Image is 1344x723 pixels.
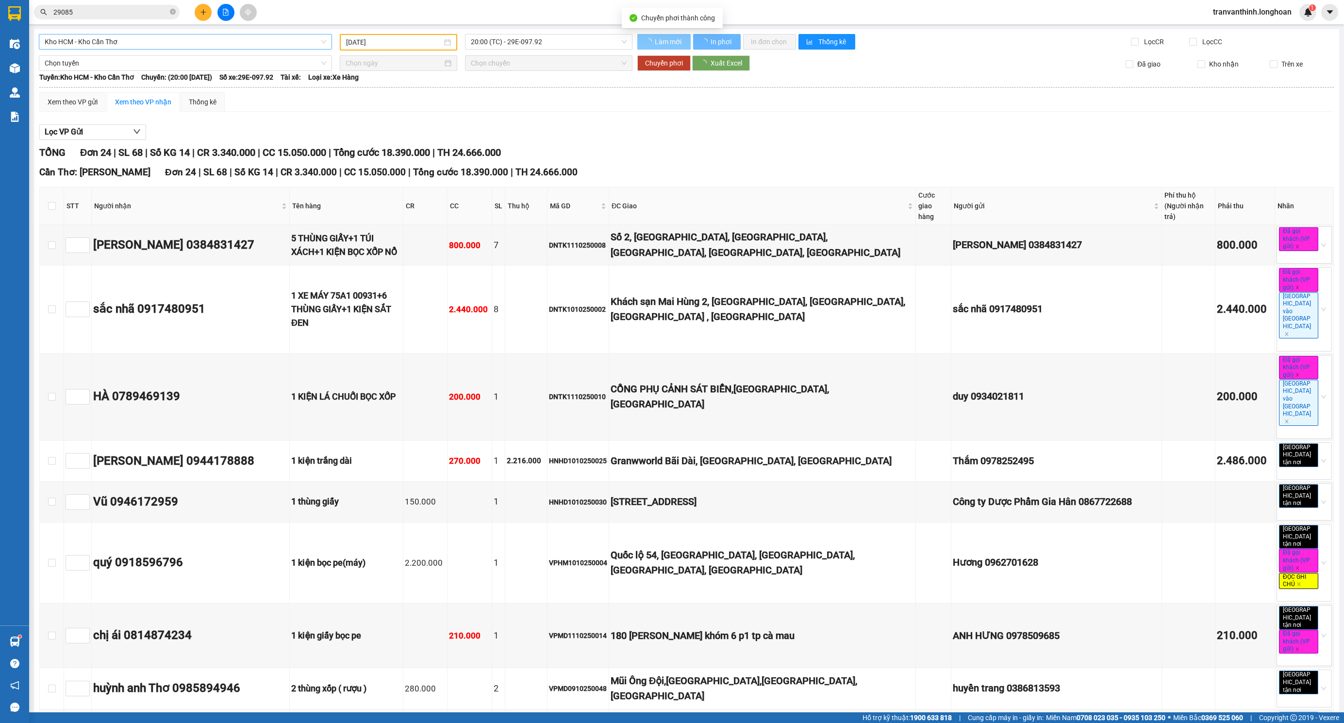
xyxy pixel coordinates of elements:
[505,187,548,225] th: Thu hộ
[10,63,20,73] img: warehouse-icon
[291,556,401,570] div: 1 kiện bọc pe(máy)
[611,494,914,509] div: [STREET_ADDRESS]
[548,441,609,482] td: HNHD1010250025
[403,187,448,225] th: CR
[1290,714,1297,721] span: copyright
[64,187,92,225] th: STT
[798,34,855,50] button: bar-chartThống kê
[94,201,280,211] span: Người nhận
[612,201,906,211] span: ĐC Giao
[1217,237,1273,254] div: 800.000
[953,494,1160,509] div: Công ty Dược Phẩm Gia Hân 0867722688
[10,637,20,647] img: warehouse-icon
[611,382,914,412] div: CỒNG PHỤ CẢNH SÁT BIỂN,[GEOGRAPHIC_DATA],[GEOGRAPHIC_DATA]
[548,353,609,441] td: DNTK1110250010
[549,304,607,315] div: DNTK1010250002
[953,389,1160,404] div: duy 0934021811
[1279,606,1318,630] span: [GEOGRAPHIC_DATA] tận nơi
[511,167,513,178] span: |
[1303,460,1308,465] span: close
[711,36,733,47] span: In phơi
[1295,244,1300,249] span: close
[80,147,111,158] span: Đơn 24
[1198,36,1224,47] span: Lọc CC
[1326,8,1334,17] span: caret-down
[743,34,796,50] button: In đơn chọn
[449,390,490,404] div: 200.000
[1303,688,1308,692] span: close
[549,630,607,641] div: VPMD1110250014
[195,4,212,21] button: plus
[258,147,260,158] span: |
[10,703,19,712] span: message
[308,72,359,83] span: Loại xe: Xe Hàng
[1296,582,1301,587] span: close
[408,167,411,178] span: |
[133,128,141,135] span: down
[222,9,229,16] span: file-add
[1304,8,1312,17] img: icon-new-feature
[93,387,288,406] div: HÀ 0789469139
[611,628,914,643] div: 180 [PERSON_NAME] khóm 6 p1 tp cà mau
[492,187,505,225] th: SL
[197,147,255,158] span: CR 3.340.000
[959,712,961,723] span: |
[170,8,176,17] span: close-circle
[1279,292,1318,339] span: [GEOGRAPHIC_DATA] vào [GEOGRAPHIC_DATA]
[413,167,508,178] span: Tổng cước 18.390.000
[548,225,609,266] td: DNTK1110250008
[1205,6,1299,18] span: tranvanthinh.longhoan
[637,34,691,50] button: Làm mới
[23,58,162,95] span: [PHONE_NUMBER] - [DOMAIN_NAME]
[1133,59,1164,69] span: Đã giao
[693,34,741,50] button: In phơi
[1284,332,1289,336] span: close
[863,712,952,723] span: Hỗ trợ kỹ thuật:
[281,72,301,83] span: Tài xế:
[141,72,212,83] span: Chuyến: (20:00 [DATE])
[1309,4,1316,11] sup: 1
[471,34,627,49] span: 20:00 (TC) - 29E-097.92
[18,635,21,638] sup: 1
[276,167,278,178] span: |
[10,112,20,122] img: solution-icon
[219,72,273,83] span: Số xe: 29E-097.92
[953,302,1160,317] div: sắc nhã 0917480951
[192,147,195,158] span: |
[1279,671,1318,694] span: [GEOGRAPHIC_DATA] tận nơi
[10,659,19,668] span: question-circle
[93,554,288,572] div: quý 0918596796
[549,683,607,694] div: VPMD0910250048
[93,679,288,698] div: huỳnh anh Thơ 0985894946
[655,36,683,47] span: Làm mới
[953,555,1160,570] div: Hương 0962701628
[53,7,168,17] input: Tìm tên, số ĐT hoặc mã đơn
[39,124,146,140] button: Lọc VP Gửi
[953,628,1160,643] div: ANH HƯNG 0978509685
[291,232,401,259] div: 5 THÙNG GIẤY+1 TÚI XÁCH+1 KIỆN BỌC XỐP NỔ
[494,454,503,468] div: 1
[1279,484,1318,508] span: [GEOGRAPHIC_DATA] tận nơi
[1303,501,1308,505] span: close
[245,9,251,16] span: aim
[329,147,331,158] span: |
[548,604,609,668] td: VPMD1110250014
[145,147,148,158] span: |
[1217,453,1273,470] div: 2.486.000
[1279,356,1318,380] span: Đã gọi khách (VP gửi)
[1295,566,1300,571] span: close
[549,240,607,251] div: DNTK1110250008
[548,668,609,709] td: VPMD0910250048
[449,239,490,252] div: 800.000
[405,556,446,570] div: 2.200.000
[1278,201,1331,211] div: Nhãn
[550,201,599,211] span: Mã GD
[549,557,607,568] div: VPHM1010250004
[1217,627,1273,644] div: 210.000
[40,9,47,16] span: search
[637,55,691,71] button: Chuyển phơi
[1279,573,1318,589] span: ĐỌC GHI CHÚ
[548,266,609,353] td: DNTK1010250002
[494,495,503,508] div: 1
[953,237,1160,252] div: [PERSON_NAME] 0384831427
